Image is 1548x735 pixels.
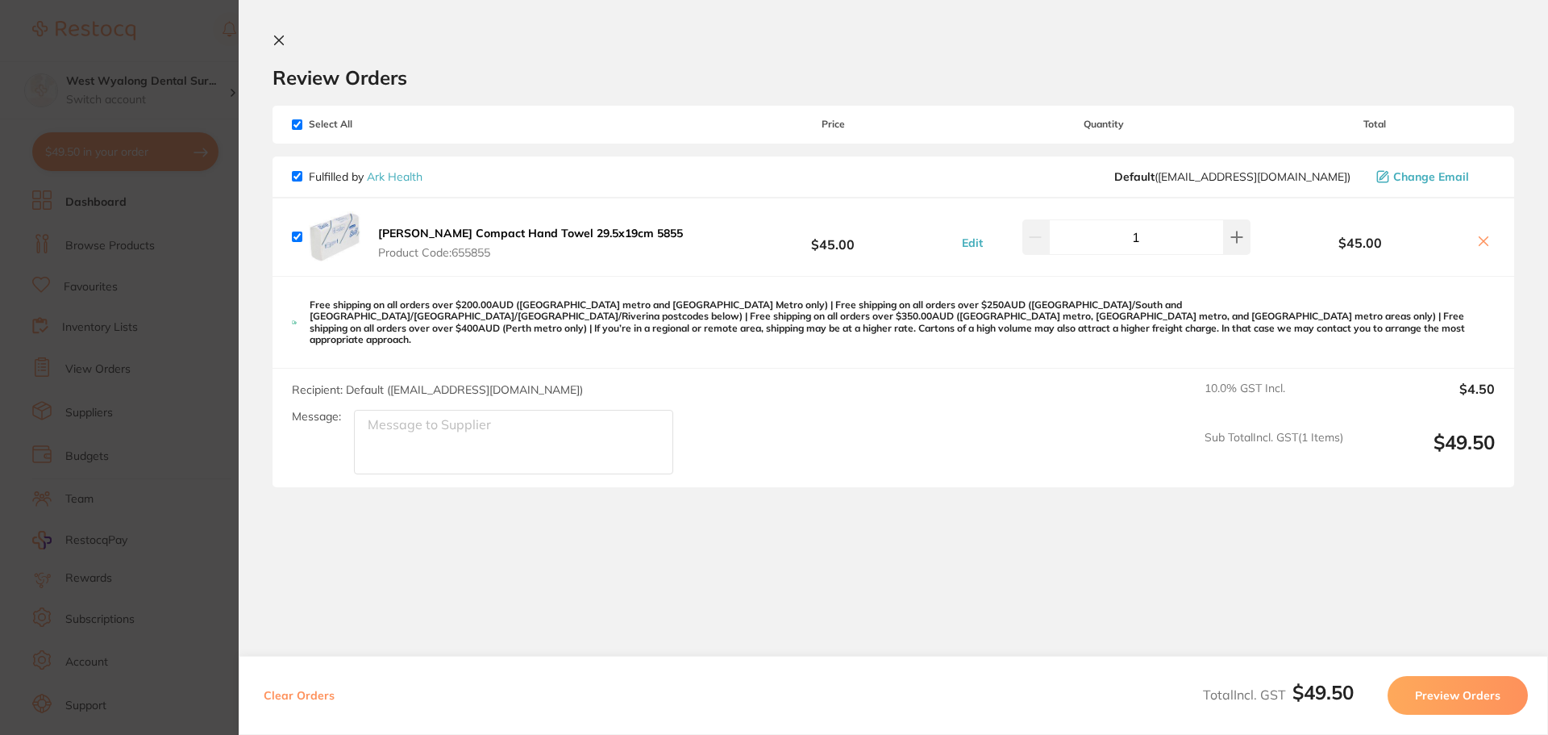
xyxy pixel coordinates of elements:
span: Quantity [954,119,1255,130]
span: Product Code: 655855 [378,246,683,259]
b: $45.00 [713,222,953,252]
label: Message: [292,410,341,424]
span: Total [1255,119,1495,130]
b: [PERSON_NAME] Compact Hand Towel 29.5x19cm 5855 [378,226,683,240]
button: Clear Orders [259,676,339,715]
p: Fulfilled by [309,170,422,183]
b: Default [1114,169,1155,184]
button: Edit [957,236,988,250]
a: Ark Health [367,169,422,184]
span: 10.0 % GST Incl. [1205,382,1343,417]
output: $4.50 [1356,382,1495,417]
output: $49.50 [1356,431,1495,475]
b: $49.50 [1292,680,1354,704]
button: Change Email [1371,169,1495,184]
h2: Review Orders [273,65,1514,90]
b: $45.00 [1255,236,1466,250]
span: Change Email [1393,170,1469,183]
img: MXF0czB2Yw [309,211,360,263]
p: Free shipping on all orders over $200.00AUD ([GEOGRAPHIC_DATA] metro and [GEOGRAPHIC_DATA] Metro ... [310,299,1495,346]
span: Price [713,119,953,130]
button: [PERSON_NAME] Compact Hand Towel 29.5x19cm 5855 Product Code:655855 [373,226,688,260]
span: Recipient: Default ( [EMAIL_ADDRESS][DOMAIN_NAME] ) [292,382,583,397]
span: Total Incl. GST [1203,687,1354,703]
span: sales@arkhealth.com.au [1114,170,1350,183]
button: Preview Orders [1388,676,1528,715]
span: Select All [292,119,453,130]
span: Sub Total Incl. GST ( 1 Items) [1205,431,1343,475]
